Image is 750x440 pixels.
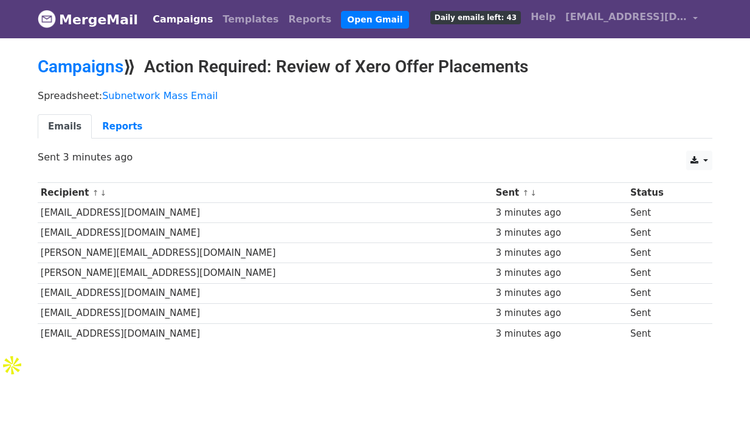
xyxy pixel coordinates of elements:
[565,10,687,24] span: [EMAIL_ADDRESS][DOMAIN_NAME]
[38,89,712,102] p: Spreadsheet:
[425,5,526,29] a: Daily emails left: 43
[38,57,123,77] a: Campaigns
[627,323,701,343] td: Sent
[38,151,712,163] p: Sent 3 minutes ago
[495,266,624,280] div: 3 minutes ago
[102,90,218,101] a: Subnetwork Mass Email
[493,183,627,203] th: Sent
[38,7,138,32] a: MergeMail
[148,7,218,32] a: Campaigns
[38,114,92,139] a: Emails
[38,243,493,263] td: [PERSON_NAME][EMAIL_ADDRESS][DOMAIN_NAME]
[627,223,701,243] td: Sent
[38,303,493,323] td: [EMAIL_ADDRESS][DOMAIN_NAME]
[38,263,493,283] td: [PERSON_NAME][EMAIL_ADDRESS][DOMAIN_NAME]
[38,283,493,303] td: [EMAIL_ADDRESS][DOMAIN_NAME]
[218,7,283,32] a: Templates
[495,246,624,260] div: 3 minutes ago
[38,323,493,343] td: [EMAIL_ADDRESS][DOMAIN_NAME]
[495,226,624,240] div: 3 minutes ago
[495,206,624,220] div: 3 minutes ago
[92,114,153,139] a: Reports
[38,223,493,243] td: [EMAIL_ADDRESS][DOMAIN_NAME]
[627,283,701,303] td: Sent
[627,263,701,283] td: Sent
[430,11,521,24] span: Daily emails left: 43
[495,327,624,341] div: 3 minutes ago
[92,188,99,198] a: ↑
[38,57,712,77] h2: ⟫ Action Required: Review of Xero Offer Placements
[526,5,560,29] a: Help
[284,7,337,32] a: Reports
[560,5,703,33] a: [EMAIL_ADDRESS][DOMAIN_NAME]
[38,183,493,203] th: Recipient
[530,188,537,198] a: ↓
[627,203,701,223] td: Sent
[689,382,750,440] iframe: Chat Widget
[38,10,56,28] img: MergeMail logo
[627,303,701,323] td: Sent
[341,11,408,29] a: Open Gmail
[495,306,624,320] div: 3 minutes ago
[523,188,529,198] a: ↑
[100,188,106,198] a: ↓
[38,203,493,223] td: [EMAIL_ADDRESS][DOMAIN_NAME]
[627,183,701,203] th: Status
[627,243,701,263] td: Sent
[495,286,624,300] div: 3 minutes ago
